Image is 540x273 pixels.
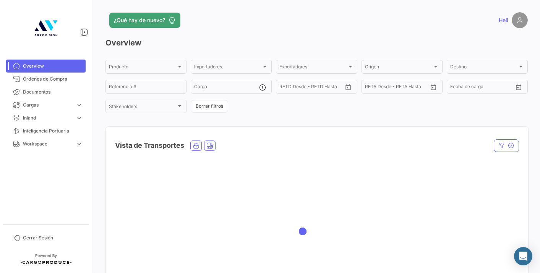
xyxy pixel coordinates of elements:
[76,102,83,108] span: expand_more
[365,85,379,90] input: Desde
[76,115,83,121] span: expand_more
[23,128,83,134] span: Inteligencia Portuaria
[6,73,86,86] a: Órdenes de Compra
[191,141,201,150] button: Ocean
[114,16,165,24] span: ¿Qué hay de nuevo?
[204,141,215,150] button: Land
[450,65,517,71] span: Destino
[513,81,524,93] button: Open calendar
[76,141,83,147] span: expand_more
[499,16,508,24] span: Heli
[23,76,83,82] span: Órdenes de Compra
[450,85,464,90] input: Desde
[23,63,83,69] span: Overview
[23,141,73,147] span: Workspace
[23,234,83,241] span: Cerrar Sesión
[23,102,73,108] span: Cargas
[342,81,354,93] button: Open calendar
[428,81,439,93] button: Open calendar
[109,105,176,110] span: Stakeholders
[109,65,176,71] span: Producto
[365,65,432,71] span: Origen
[23,89,83,95] span: Documentos
[105,37,528,48] h3: Overview
[514,247,532,265] div: Abrir Intercom Messenger
[6,60,86,73] a: Overview
[469,85,499,90] input: Hasta
[194,65,261,71] span: Importadores
[6,124,86,137] a: Inteligencia Portuaria
[23,115,73,121] span: Inland
[279,65,347,71] span: Exportadores
[27,9,65,47] img: 4b7f8542-3a82-4138-a362-aafd166d3a59.jpg
[115,140,184,151] h4: Vista de Transportes
[298,85,328,90] input: Hasta
[279,85,293,90] input: Desde
[384,85,414,90] input: Hasta
[109,13,180,28] button: ¿Qué hay de nuevo?
[512,12,528,28] img: placeholder-user.png
[191,100,228,113] button: Borrar filtros
[6,86,86,99] a: Documentos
